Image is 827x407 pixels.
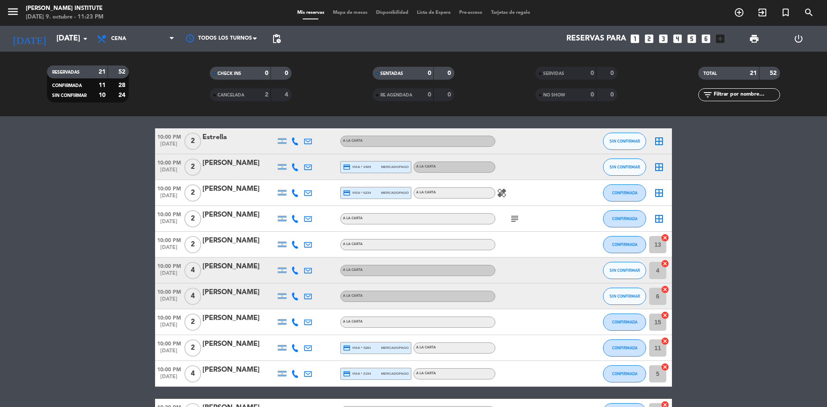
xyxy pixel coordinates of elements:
[293,10,329,15] span: Mis reservas
[609,165,640,169] span: SIN CONFIRMAR
[184,236,201,253] span: 2
[343,242,363,246] span: A LA CARTA
[343,344,371,352] span: visa * 3281
[155,235,183,245] span: 10:00 PM
[609,139,640,143] span: SIN CONFIRMAR
[184,288,201,305] span: 4
[155,193,183,203] span: [DATE]
[497,188,507,198] i: healing
[155,374,183,384] span: [DATE]
[202,313,276,324] div: [PERSON_NAME]
[804,7,814,18] i: search
[448,92,453,98] strong: 0
[428,92,431,98] strong: 0
[381,164,409,170] span: mercadopago
[111,36,126,42] span: Cena
[661,233,669,242] i: cancel
[343,163,351,171] i: credit_card
[285,92,290,98] strong: 4
[793,34,804,44] i: power_settings_new
[612,242,637,247] span: CONFIRMADA
[658,33,669,44] i: looks_3
[52,93,87,98] span: SIN CONFIRMAR
[416,165,436,168] span: A LA CARTA
[155,364,183,374] span: 10:00 PM
[202,339,276,350] div: [PERSON_NAME]
[661,285,669,294] i: cancel
[343,189,371,197] span: visa * 6234
[329,10,372,15] span: Mapa de mesas
[654,162,664,172] i: border_all
[612,216,637,221] span: CONFIRMADA
[155,261,183,270] span: 10:00 PM
[343,139,363,143] span: A LA CARTA
[603,158,646,176] button: SIN CONFIRMAR
[26,13,103,22] div: [DATE] 9. octubre - 11:23 PM
[155,286,183,296] span: 10:00 PM
[155,270,183,280] span: [DATE]
[343,320,363,323] span: A LA CARTA
[155,322,183,332] span: [DATE]
[52,70,80,75] span: RESERVADAS
[603,262,646,279] button: SIN CONFIRMAR
[543,93,565,97] span: NO SHOW
[603,236,646,253] button: CONFIRMADA
[184,365,201,382] span: 4
[610,92,616,98] strong: 0
[715,33,726,44] i: add_box
[184,133,201,150] span: 2
[603,133,646,150] button: SIN CONFIRMAR
[776,26,821,52] div: LOG OUT
[644,33,655,44] i: looks_two
[202,209,276,221] div: [PERSON_NAME]
[343,370,351,378] i: credit_card
[343,344,351,352] i: credit_card
[686,33,697,44] i: looks_5
[416,372,436,375] span: A LA CARTA
[603,184,646,202] button: CONFIRMADA
[155,131,183,141] span: 10:00 PM
[749,34,759,44] span: print
[661,311,669,320] i: cancel
[591,70,594,76] strong: 0
[413,10,455,15] span: Lista de Espera
[155,312,183,322] span: 10:00 PM
[661,259,669,268] i: cancel
[184,339,201,357] span: 2
[381,190,409,196] span: mercadopago
[654,188,664,198] i: border_all
[202,158,276,169] div: [PERSON_NAME]
[80,34,90,44] i: arrow_drop_down
[757,7,768,18] i: exit_to_app
[612,345,637,350] span: CONFIRMADA
[155,245,183,255] span: [DATE]
[155,219,183,229] span: [DATE]
[184,210,201,227] span: 2
[343,370,371,378] span: visa * 2154
[118,92,127,98] strong: 24
[202,132,276,143] div: Estrella
[455,10,487,15] span: Pre-acceso
[265,70,268,76] strong: 0
[265,92,268,98] strong: 2
[510,214,520,224] i: subject
[184,184,201,202] span: 2
[6,5,19,18] i: menu
[612,320,637,324] span: CONFIRMADA
[155,348,183,358] span: [DATE]
[672,33,683,44] i: looks_4
[603,339,646,357] button: CONFIRMADA
[734,7,744,18] i: add_circle_outline
[343,217,363,220] span: A LA CARTA
[380,93,412,97] span: RE AGENDADA
[184,262,201,279] span: 4
[343,294,363,298] span: A LA CARTA
[661,363,669,371] i: cancel
[202,235,276,246] div: [PERSON_NAME]
[654,214,664,224] i: border_all
[26,4,103,13] div: [PERSON_NAME] Institute
[612,190,637,195] span: CONFIRMADA
[543,71,564,76] span: SERVIDAS
[155,183,183,193] span: 10:00 PM
[184,314,201,331] span: 2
